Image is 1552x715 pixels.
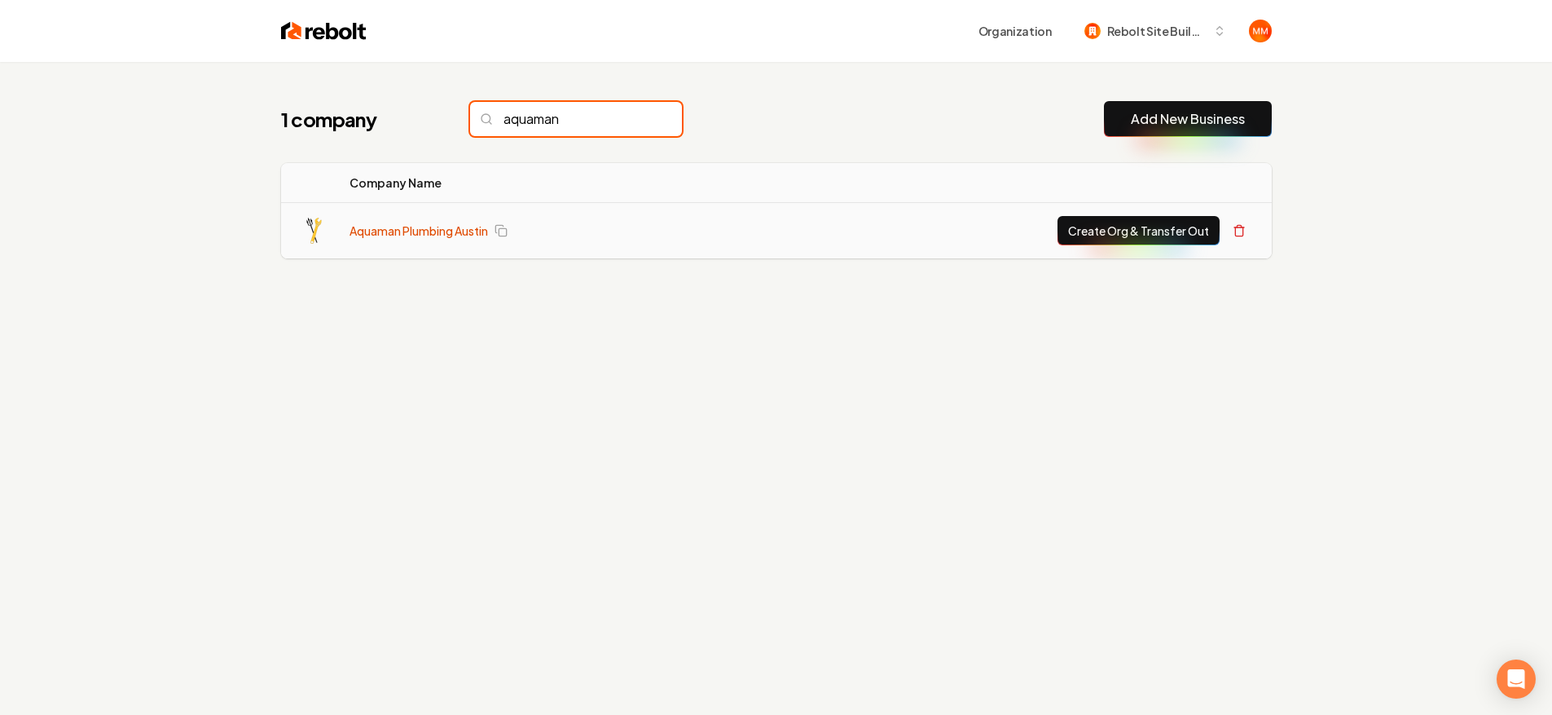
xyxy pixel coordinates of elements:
[969,16,1062,46] button: Organization
[1497,660,1536,699] div: Open Intercom Messenger
[281,20,367,42] img: Rebolt Logo
[1131,109,1245,129] a: Add New Business
[1104,101,1272,137] button: Add New Business
[1084,23,1101,39] img: Rebolt Site Builder
[1107,23,1207,40] span: Rebolt Site Builder
[1057,216,1220,245] button: Create Org & Transfer Out
[301,218,327,244] img: Aquaman Plumbing Austin logo
[470,102,682,136] input: Search...
[350,223,488,239] a: Aquaman Plumbing Austin
[1249,20,1272,42] button: Open user button
[281,106,437,132] h1: 1 company
[336,163,754,203] th: Company Name
[1249,20,1272,42] img: Matthew Meyer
